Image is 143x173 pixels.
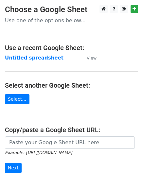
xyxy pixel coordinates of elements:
a: View [80,55,97,61]
input: Paste your Google Sheet URL here [5,136,135,149]
a: Select... [5,94,29,104]
h4: Copy/paste a Google Sheet URL: [5,126,138,134]
h3: Choose a Google Sheet [5,5,138,14]
input: Next [5,163,22,173]
h4: Use a recent Google Sheet: [5,44,138,52]
small: Example: [URL][DOMAIN_NAME] [5,150,72,155]
h4: Select another Google Sheet: [5,81,138,89]
small: View [87,56,97,61]
a: Untitled spreadsheet [5,55,63,61]
p: Use one of the options below... [5,17,138,24]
